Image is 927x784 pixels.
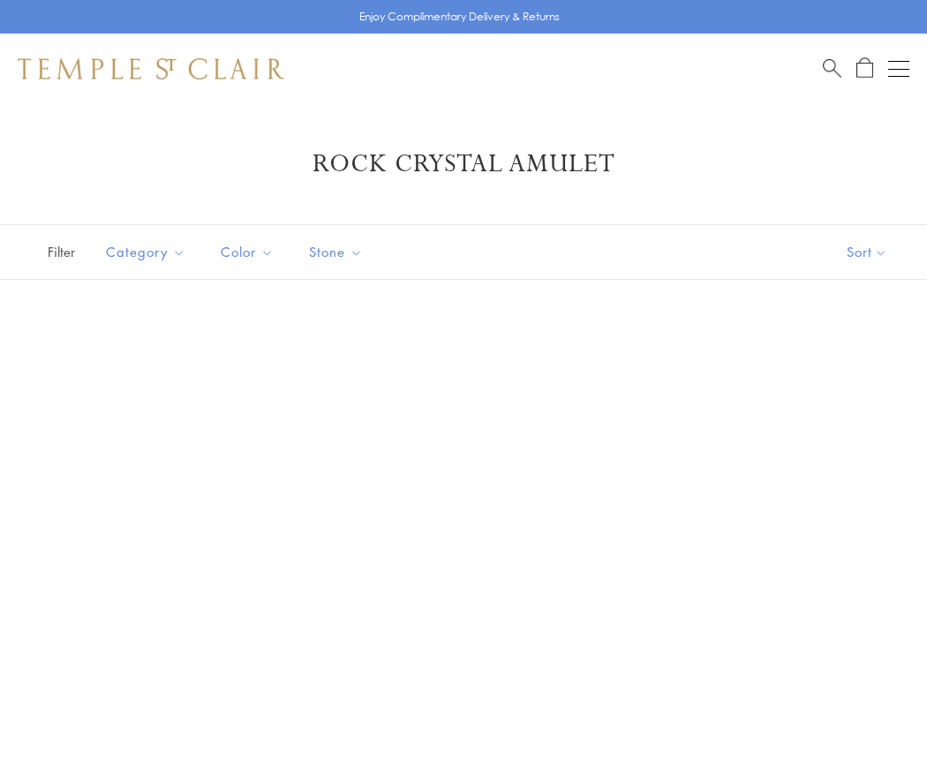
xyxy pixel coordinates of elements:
[300,241,376,263] span: Stone
[359,8,560,26] p: Enjoy Complimentary Delivery & Returns
[93,232,199,272] button: Category
[888,58,909,79] button: Open navigation
[823,57,841,79] a: Search
[44,148,883,180] h1: Rock Crystal Amulet
[212,241,287,263] span: Color
[18,58,284,79] img: Temple St. Clair
[807,225,927,279] button: Show sort by
[296,232,376,272] button: Stone
[97,241,199,263] span: Category
[856,57,873,79] a: Open Shopping Bag
[207,232,287,272] button: Color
